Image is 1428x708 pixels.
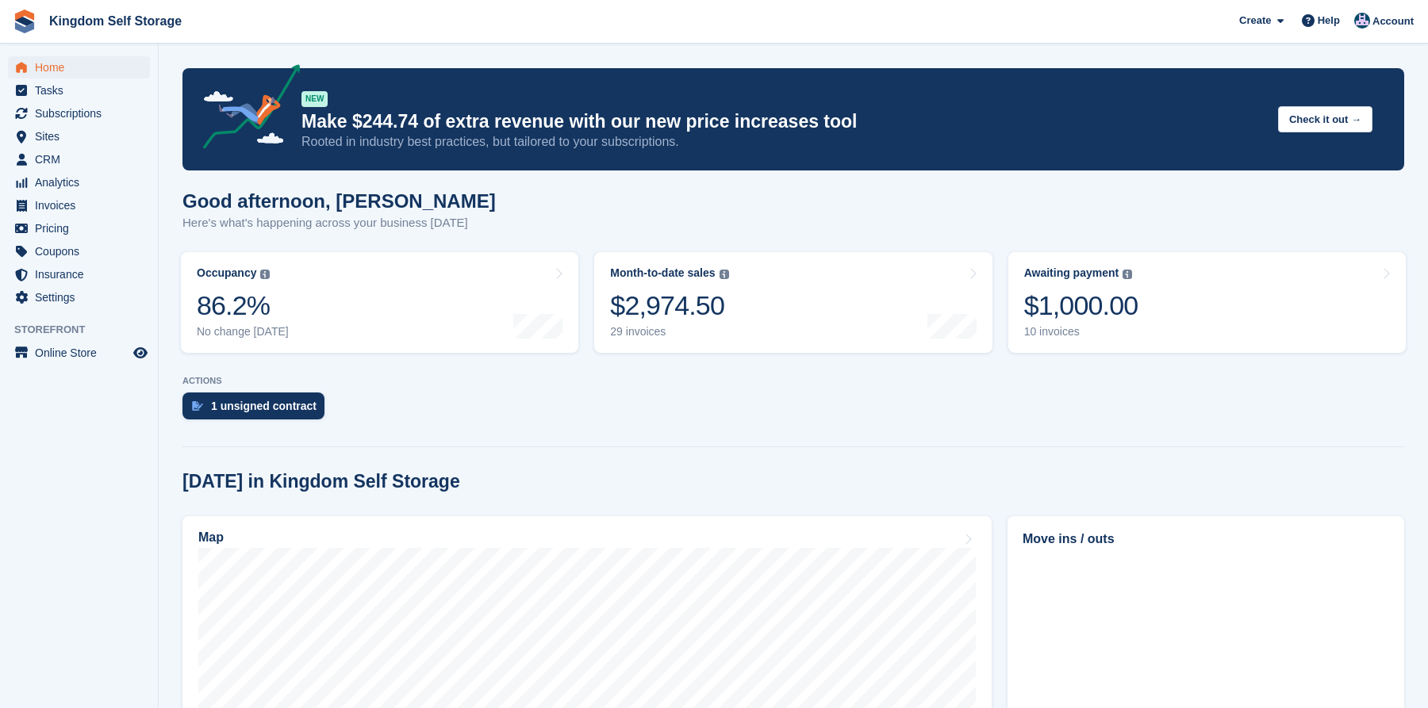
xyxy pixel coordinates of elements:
[610,325,728,339] div: 29 invoices
[8,263,150,285] a: menu
[301,133,1265,151] p: Rooted in industry best practices, but tailored to your subscriptions.
[182,392,332,427] a: 1 unsigned contract
[35,56,130,78] span: Home
[610,289,728,322] div: $2,974.50
[211,400,317,412] div: 1 unsigned contract
[8,56,150,78] a: menu
[8,79,150,101] a: menu
[35,79,130,101] span: Tasks
[35,102,130,124] span: Subscriptions
[192,401,203,411] img: contract_signature_icon-13c848040528278c33f63329250d36e43548de30e8caae1d1a13099fd9432cc5.svg
[8,125,150,147] a: menu
[182,376,1404,386] p: ACTIONS
[720,270,729,279] img: icon-info-grey-7440780725fd019a000dd9b08b2336e03edf1995a4989e88bcd33f0948082b44.svg
[1008,252,1406,353] a: Awaiting payment $1,000.00 10 invoices
[198,530,224,545] h2: Map
[8,171,150,193] a: menu
[35,286,130,308] span: Settings
[35,194,130,216] span: Invoices
[197,289,289,322] div: 86.2%
[35,171,130,193] span: Analytics
[197,325,289,339] div: No change [DATE]
[8,148,150,170] a: menu
[13,10,36,33] img: stora-icon-8386f47178a22dfd0bd8f6a31ec36ba5ce8667c1dd55bd0f319d3a0aa187defe.svg
[610,266,715,280] div: Month-to-date sales
[301,91,328,107] div: NEW
[1123,270,1132,279] img: icon-info-grey-7440780725fd019a000dd9b08b2336e03edf1995a4989e88bcd33f0948082b44.svg
[1024,289,1138,322] div: $1,000.00
[1023,530,1389,549] h2: Move ins / outs
[8,240,150,262] a: menu
[182,471,460,492] h2: [DATE] in Kingdom Self Storage
[197,266,256,280] div: Occupancy
[8,342,150,364] a: menu
[181,252,578,353] a: Occupancy 86.2% No change [DATE]
[260,270,270,279] img: icon-info-grey-7440780725fd019a000dd9b08b2336e03edf1995a4989e88bcd33f0948082b44.svg
[8,194,150,216] a: menu
[14,322,158,338] span: Storefront
[1024,325,1138,339] div: 10 invoices
[594,252,992,353] a: Month-to-date sales $2,974.50 29 invoices
[131,343,150,362] a: Preview store
[1318,13,1340,29] span: Help
[182,190,496,212] h1: Good afternoon, [PERSON_NAME]
[8,286,150,308] a: menu
[1239,13,1271,29] span: Create
[1278,106,1372,132] button: Check it out →
[8,217,150,239] a: menu
[8,102,150,124] a: menu
[190,64,301,155] img: price-adjustments-announcement-icon-8257ccfd72463d97f412b2fc003d46551f7dbcb40ab6d574587a9cd5c0d94...
[35,125,130,147] span: Sites
[1354,13,1370,29] img: Bradley Werlin
[1024,266,1119,280] div: Awaiting payment
[35,217,130,239] span: Pricing
[43,8,188,34] a: Kingdom Self Storage
[1372,13,1414,29] span: Account
[35,342,130,364] span: Online Store
[35,240,130,262] span: Coupons
[35,148,130,170] span: CRM
[35,263,130,285] span: Insurance
[182,214,496,232] p: Here's what's happening across your business [DATE]
[301,110,1265,133] p: Make $244.74 of extra revenue with our new price increases tool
